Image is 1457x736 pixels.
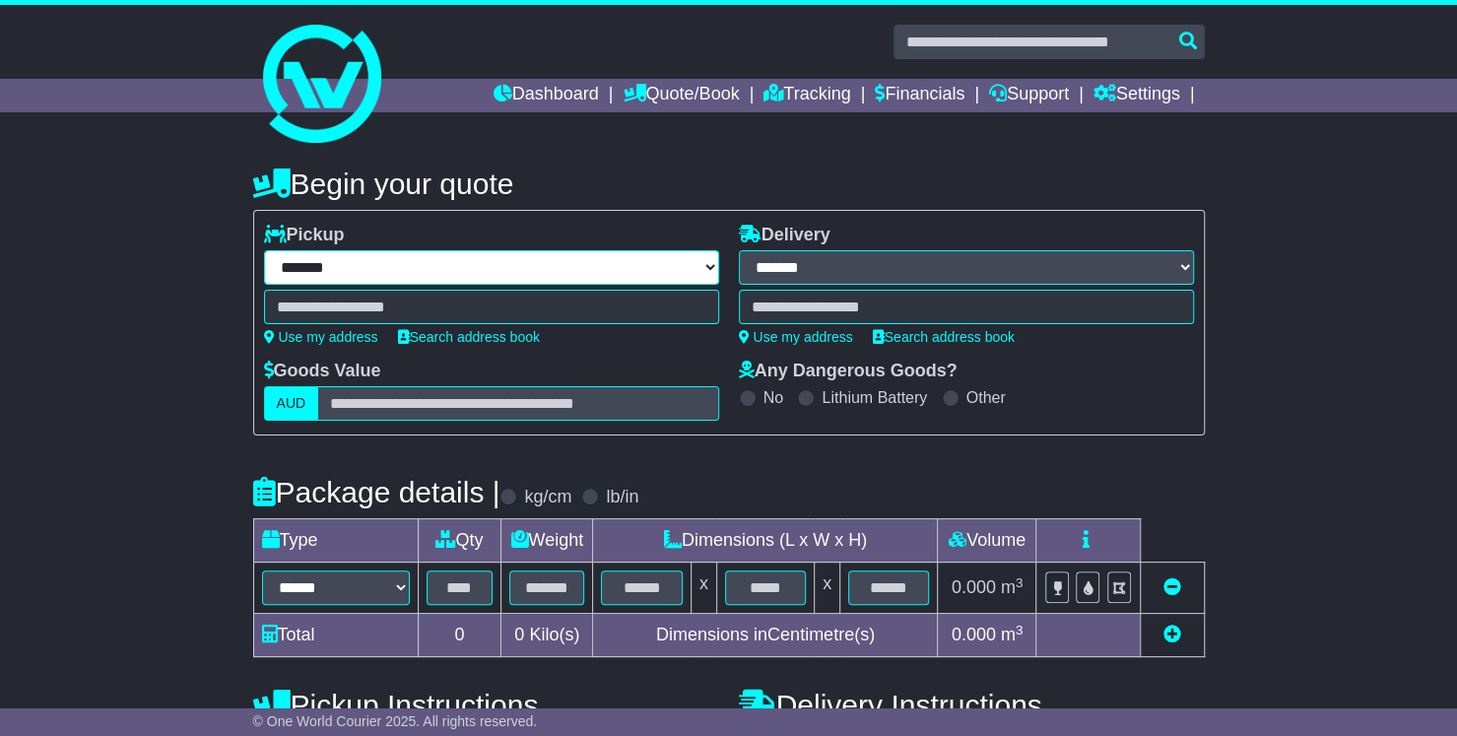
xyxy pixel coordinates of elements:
td: Qty [418,519,501,563]
a: Search address book [873,329,1015,345]
label: Delivery [739,225,830,246]
a: Dashboard [494,79,599,112]
a: Remove this item [1163,577,1181,597]
span: m [1001,625,1024,644]
label: Goods Value [264,361,381,382]
a: Quote/Book [623,79,739,112]
a: Use my address [264,329,378,345]
label: Other [966,388,1006,407]
td: Dimensions (L x W x H) [593,519,938,563]
h4: Pickup Instructions [253,689,719,721]
td: Dimensions in Centimetre(s) [593,614,938,657]
a: Financials [875,79,964,112]
a: Tracking [763,79,850,112]
td: x [815,563,840,614]
a: Search address book [398,329,540,345]
label: lb/in [606,487,638,508]
label: Lithium Battery [822,388,927,407]
span: 0 [514,625,524,644]
td: Weight [501,519,593,563]
h4: Begin your quote [253,167,1205,200]
label: Pickup [264,225,345,246]
td: 0 [418,614,501,657]
a: Settings [1093,79,1180,112]
label: Any Dangerous Goods? [739,361,958,382]
a: Support [989,79,1069,112]
label: kg/cm [524,487,571,508]
td: Total [253,614,418,657]
td: Type [253,519,418,563]
span: © One World Courier 2025. All rights reserved. [253,713,538,729]
sup: 3 [1016,623,1024,637]
sup: 3 [1016,575,1024,590]
a: Add new item [1163,625,1181,644]
td: x [691,563,716,614]
h4: Package details | [253,476,500,508]
label: No [763,388,783,407]
td: Kilo(s) [501,614,593,657]
h4: Delivery Instructions [739,689,1205,721]
span: 0.000 [952,577,996,597]
span: 0.000 [952,625,996,644]
span: m [1001,577,1024,597]
a: Use my address [739,329,853,345]
label: AUD [264,386,319,421]
td: Volume [938,519,1036,563]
